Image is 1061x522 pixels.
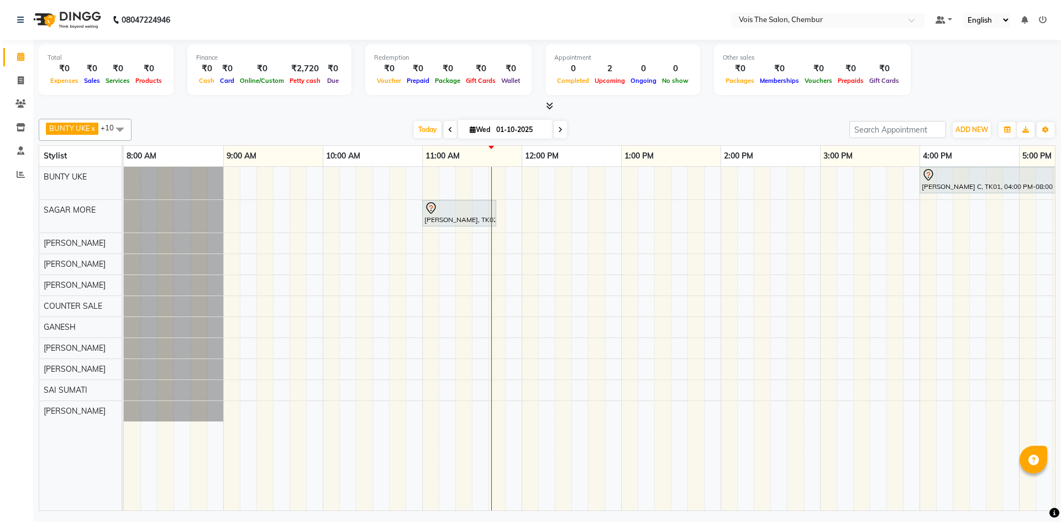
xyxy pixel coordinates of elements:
span: SAI SUMATI [44,385,87,395]
a: x [90,124,95,133]
span: Online/Custom [237,77,287,85]
div: Appointment [554,53,691,62]
div: ₹0 [81,62,103,75]
span: Today [414,121,442,138]
span: [PERSON_NAME] [44,280,106,290]
div: ₹0 [463,62,498,75]
span: Prepaids [835,77,866,85]
div: [PERSON_NAME], TK02, 11:00 AM-11:45 AM, [DEMOGRAPHIC_DATA] Hair - Blow Dry (Mid-Back Length) [423,202,495,225]
div: ₹0 [835,62,866,75]
div: Finance [196,53,343,62]
a: 9:00 AM [224,148,259,164]
div: ₹0 [802,62,835,75]
a: 12:00 PM [522,148,561,164]
div: ₹0 [48,62,81,75]
span: Products [133,77,165,85]
a: 2:00 PM [721,148,756,164]
span: No show [659,77,691,85]
div: ₹0 [103,62,133,75]
span: Packages [723,77,757,85]
div: Other sales [723,53,902,62]
div: ₹0 [866,62,902,75]
span: Card [217,77,237,85]
span: Voucher [374,77,404,85]
div: ₹0 [133,62,165,75]
div: ₹0 [217,62,237,75]
div: ₹0 [196,62,217,75]
span: Memberships [757,77,802,85]
img: logo [28,4,104,35]
span: ADD NEW [955,125,988,134]
button: ADD NEW [953,122,991,138]
div: ₹0 [432,62,463,75]
span: Gift Cards [866,77,902,85]
div: ₹0 [374,62,404,75]
div: Total [48,53,165,62]
b: 08047224946 [122,4,170,35]
span: GANESH [44,322,76,332]
span: BUNTY UKE [49,124,90,133]
a: 11:00 AM [423,148,463,164]
span: BUNTY UKE [44,172,87,182]
div: 0 [554,62,592,75]
a: 4:00 PM [920,148,955,164]
span: Due [324,77,342,85]
span: Petty cash [287,77,323,85]
span: Gift Cards [463,77,498,85]
div: ₹0 [723,62,757,75]
span: Ongoing [628,77,659,85]
a: 5:00 PM [1020,148,1054,164]
input: Search Appointment [849,121,946,138]
span: [PERSON_NAME] [44,343,106,353]
div: ₹0 [757,62,802,75]
div: ₹0 [237,62,287,75]
div: ₹0 [323,62,343,75]
span: Package [432,77,463,85]
span: Services [103,77,133,85]
span: Wed [467,125,493,134]
span: Prepaid [404,77,432,85]
a: 3:00 PM [821,148,855,164]
span: Upcoming [592,77,628,85]
span: SAGAR MORE [44,205,96,215]
div: ₹0 [498,62,523,75]
span: [PERSON_NAME] [44,259,106,269]
div: ₹2,720 [287,62,323,75]
span: +10 [101,123,122,132]
span: Expenses [48,77,81,85]
span: Stylist [44,151,67,161]
span: COUNTER SALE [44,301,102,311]
a: 10:00 AM [323,148,363,164]
span: Completed [554,77,592,85]
span: Sales [81,77,103,85]
span: [PERSON_NAME] [44,364,106,374]
span: [PERSON_NAME] [44,238,106,248]
div: 2 [592,62,628,75]
span: Cash [196,77,217,85]
div: 0 [659,62,691,75]
a: 8:00 AM [124,148,159,164]
div: 0 [628,62,659,75]
div: ₹0 [404,62,432,75]
div: Redemption [374,53,523,62]
a: 1:00 PM [622,148,656,164]
span: [PERSON_NAME] [44,406,106,416]
input: 2025-10-01 [493,122,548,138]
span: Wallet [498,77,523,85]
span: Vouchers [802,77,835,85]
iframe: chat widget [1015,478,1050,511]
